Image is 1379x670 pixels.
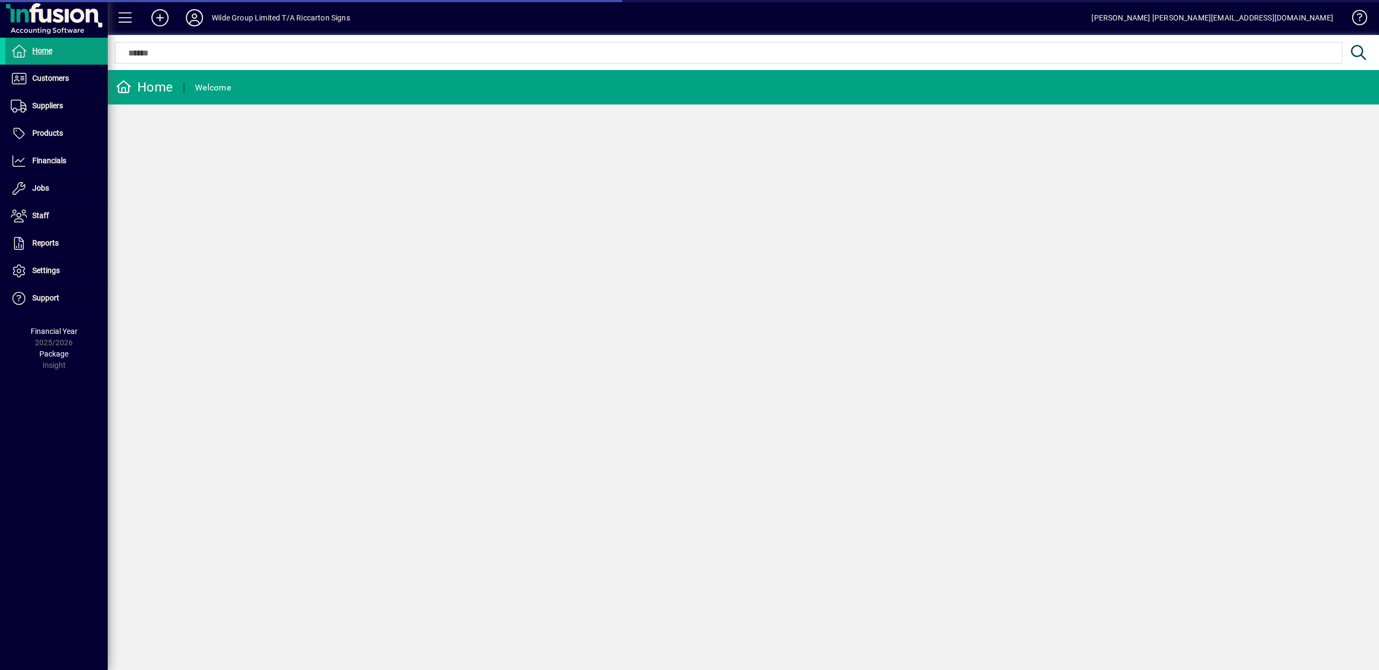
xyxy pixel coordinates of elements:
[32,239,59,247] span: Reports
[195,79,231,96] div: Welcome
[5,285,108,312] a: Support
[5,230,108,257] a: Reports
[32,46,52,55] span: Home
[1091,9,1333,26] div: [PERSON_NAME] [PERSON_NAME][EMAIL_ADDRESS][DOMAIN_NAME]
[177,8,212,27] button: Profile
[143,8,177,27] button: Add
[5,257,108,284] a: Settings
[5,175,108,202] a: Jobs
[39,350,68,358] span: Package
[32,129,63,137] span: Products
[5,203,108,229] a: Staff
[1344,2,1366,37] a: Knowledge Base
[32,156,66,165] span: Financials
[32,294,59,302] span: Support
[5,120,108,147] a: Products
[32,184,49,192] span: Jobs
[32,101,63,110] span: Suppliers
[32,74,69,82] span: Customers
[5,65,108,92] a: Customers
[32,266,60,275] span: Settings
[212,9,350,26] div: Wilde Group Limited T/A Riccarton Signs
[32,211,49,220] span: Staff
[5,148,108,175] a: Financials
[5,93,108,120] a: Suppliers
[31,327,78,336] span: Financial Year
[116,79,173,96] div: Home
